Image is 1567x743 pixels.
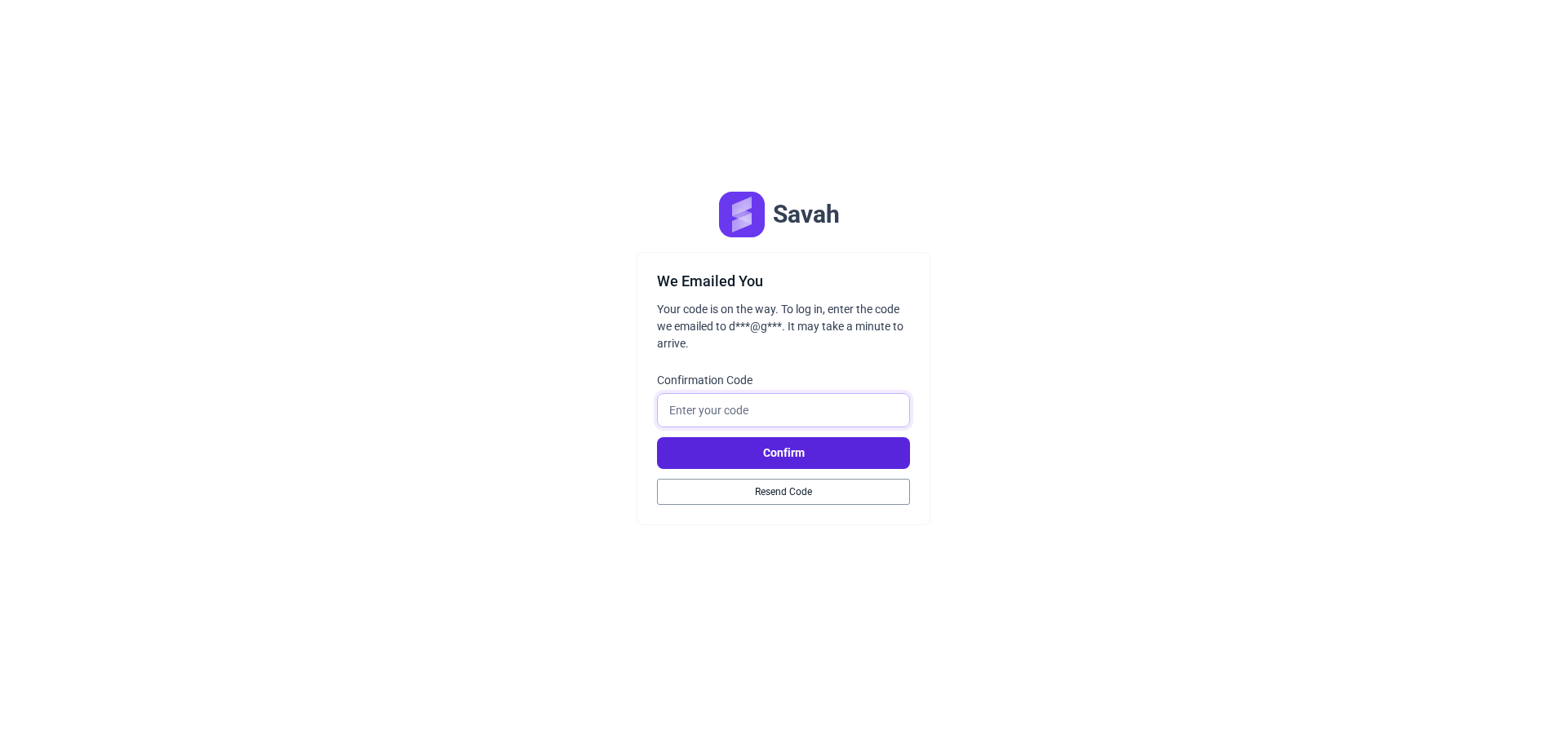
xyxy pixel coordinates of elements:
span: Your code is on the way. To log in, enter the code we emailed to d***@g***. It may take a minute ... [657,301,910,352]
input: Enter your code [657,393,910,427]
h3: We Emailed You [657,272,910,291]
img: Logo [719,192,765,237]
iframe: Chat Widget [1485,665,1567,743]
button: Resend Code [657,479,910,505]
h1: Savah [773,200,840,228]
button: Confirm [657,437,910,469]
label: Confirmation Code [657,372,910,388]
